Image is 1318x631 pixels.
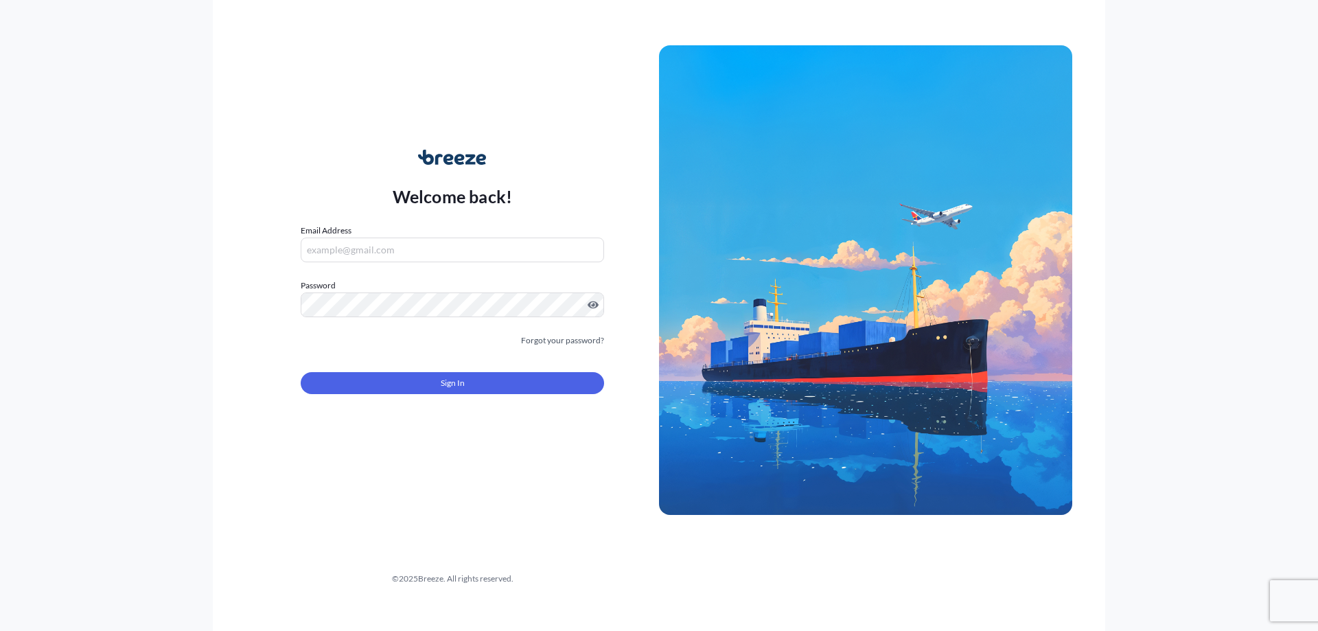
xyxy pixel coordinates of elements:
[393,185,513,207] p: Welcome back!
[301,224,351,238] label: Email Address
[246,572,659,586] div: © 2025 Breeze. All rights reserved.
[521,334,604,347] a: Forgot your password?
[301,279,604,292] label: Password
[301,238,604,262] input: example@gmail.com
[588,299,599,310] button: Show password
[441,376,465,390] span: Sign In
[301,372,604,394] button: Sign In
[659,45,1072,515] img: Ship illustration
